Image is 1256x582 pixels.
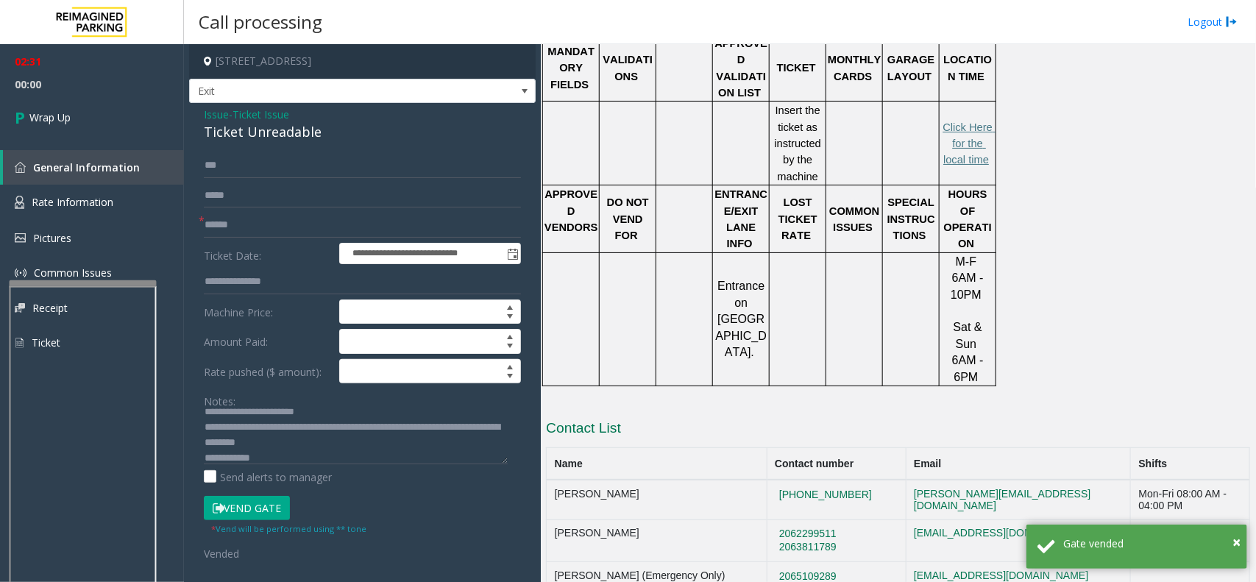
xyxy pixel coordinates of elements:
span: MONTHLY CARDS [828,54,884,82]
span: Increase value [500,300,520,312]
span: MANDATORY FIELDS [548,46,595,91]
a: Logout [1188,14,1238,29]
span: 6AM - 10PM [951,272,987,300]
span: APPROVED VENDORS [544,188,597,233]
a: [EMAIL_ADDRESS][DOMAIN_NAME] [914,527,1088,539]
span: ENTRANCE/EXIT LANE INFO [715,188,768,249]
span: 6AM - 6PM [952,354,987,383]
label: Amount Paid: [200,329,336,354]
span: HOURS OF OPERATION [944,188,992,249]
button: 2062299511 [775,528,841,541]
span: × [1232,532,1241,552]
th: Name [547,448,767,480]
span: Entrance on [GEOGRAPHIC_DATA]. [716,280,768,358]
span: - [229,107,289,121]
label: Machine Price: [200,299,336,324]
span: TICKET [777,62,816,74]
a: [PERSON_NAME][EMAIL_ADDRESS][DOMAIN_NAME] [914,488,1090,511]
span: Decrease value [500,341,520,353]
span: Common Issues [34,266,112,280]
span: Decrease value [500,372,520,383]
a: Click Here for the local time [943,121,996,166]
span: DO NOT VEND FOR [607,196,652,241]
span: LOCATION TIME [943,54,992,82]
button: [PHONE_NUMBER] [775,489,876,502]
div: Mon-Fri 08:00 AM - 04:00 PM [1139,489,1242,512]
img: 'icon' [15,162,26,173]
th: Contact number [767,448,906,480]
img: 'icon' [15,267,26,279]
span: Ticket Issue [233,107,289,122]
img: 'icon' [15,196,24,209]
td: [PERSON_NAME] [547,519,767,562]
span: Issue [204,107,229,122]
span: GARAGE LAYOUT [887,54,937,82]
span: Pictures [33,231,71,245]
a: General Information [3,150,184,185]
span: Increase value [500,330,520,341]
a: [EMAIL_ADDRESS][DOMAIN_NAME] [914,569,1088,581]
span: Wrap Up [29,110,71,125]
th: Shifts [1131,448,1250,480]
span: Exit [190,79,466,103]
label: Notes: [204,388,235,409]
span: Vended [204,547,239,561]
td: [PERSON_NAME] [547,480,767,519]
span: Toggle popup [504,244,520,264]
h3: Call processing [191,4,330,40]
label: Send alerts to manager [204,469,332,485]
div: Gate vended [1063,536,1236,551]
span: SPECIAL INSTRUCTIONS [887,196,937,241]
span: APPROVED VALIDATION LIST [714,38,767,99]
button: 2063811789 [775,541,841,554]
h4: [STREET_ADDRESS] [189,44,536,79]
button: Close [1232,531,1241,553]
span: Rate Information [32,195,113,209]
span: Insert the ticket as instructed by the machine [775,104,825,182]
th: Email [906,448,1131,480]
span: Decrease value [500,312,520,324]
span: VALIDATIONS [603,54,653,82]
small: Vend will be performed using ** tone [211,523,366,534]
img: logout [1226,14,1238,29]
button: Vend Gate [204,496,290,521]
img: 'icon' [15,233,26,243]
label: Rate pushed ($ amount): [200,359,336,384]
span: Increase value [500,360,520,372]
span: General Information [33,160,140,174]
h3: Contact List [546,419,1250,442]
label: Ticket Date: [200,243,336,265]
span: LOST TICKET RATE [778,196,820,241]
div: Ticket Unreadable [204,122,521,142]
span: COMMON ISSUES [829,205,882,233]
span: M-F [956,255,976,268]
span: Sat & Sun [954,321,986,349]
